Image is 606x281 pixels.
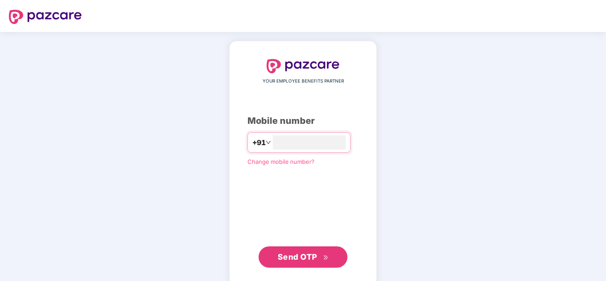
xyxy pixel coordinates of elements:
img: logo [9,10,82,24]
img: logo [267,59,339,73]
button: Send OTPdouble-right [259,246,347,268]
span: down [266,140,271,145]
div: Mobile number [247,114,359,128]
span: YOUR EMPLOYEE BENEFITS PARTNER [263,78,344,85]
span: double-right [323,255,329,261]
a: Change mobile number? [247,158,315,165]
span: Send OTP [278,252,317,261]
span: +91 [252,137,266,148]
